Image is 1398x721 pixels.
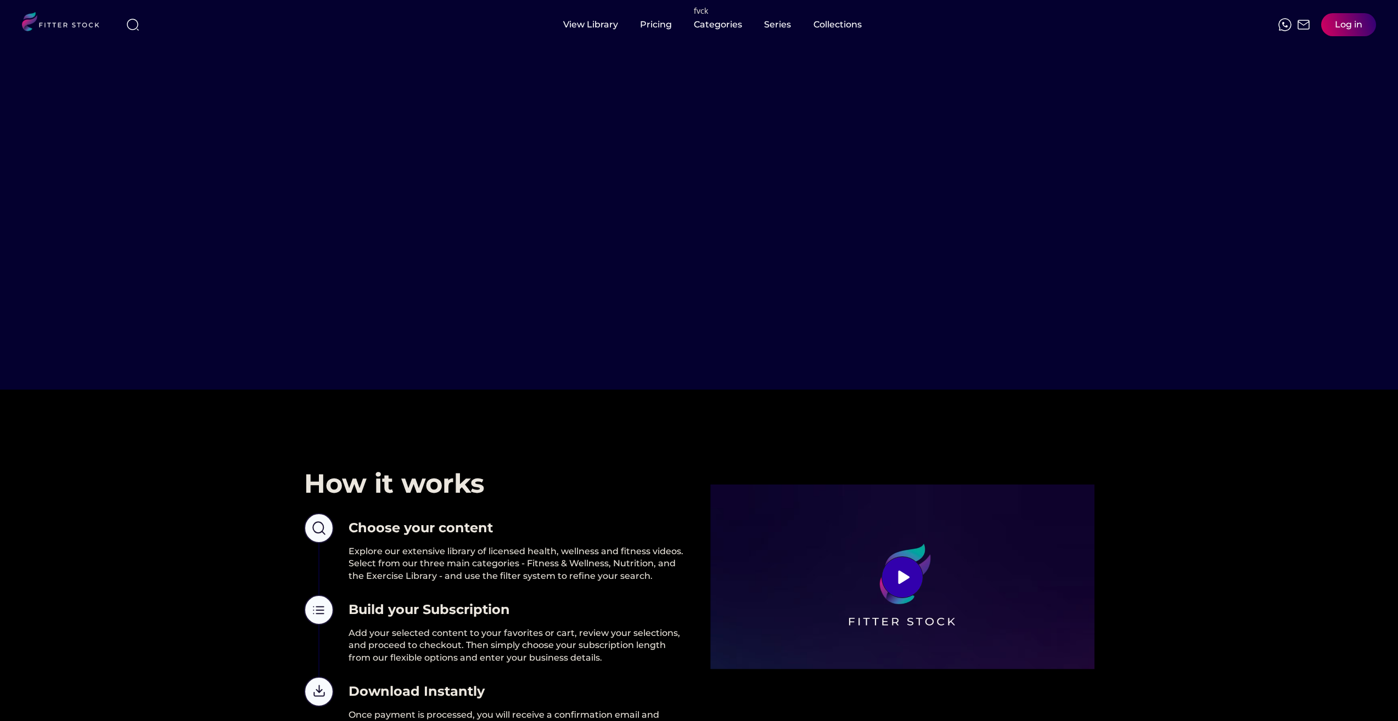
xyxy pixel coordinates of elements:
[126,18,139,31] img: search-normal%203.svg
[1278,18,1292,31] img: meteor-icons_whatsapp%20%281%29.svg
[694,5,708,16] div: fvck
[764,19,791,31] div: Series
[694,19,742,31] div: Categories
[1335,19,1362,31] div: Log in
[640,19,672,31] div: Pricing
[304,513,334,544] img: Group%201000002437%20%282%29.svg
[1297,18,1310,31] img: Frame%2051.svg
[563,19,618,31] div: View Library
[304,677,334,707] img: Group%201000002439.svg
[304,595,334,626] img: Group%201000002438.svg
[349,600,510,619] h3: Build your Subscription
[349,545,688,582] h3: Explore our extensive library of licensed health, wellness and fitness videos. Select from our th...
[710,485,1094,670] img: 3977569478e370cc298ad8aabb12f348.png
[304,465,484,502] h2: How it works
[22,12,109,35] img: LOGO.svg
[349,627,688,664] h3: Add your selected content to your favorites or cart, review your selections, and proceed to check...
[813,19,862,31] div: Collections
[349,682,485,701] h3: Download Instantly
[349,519,493,537] h3: Choose your content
